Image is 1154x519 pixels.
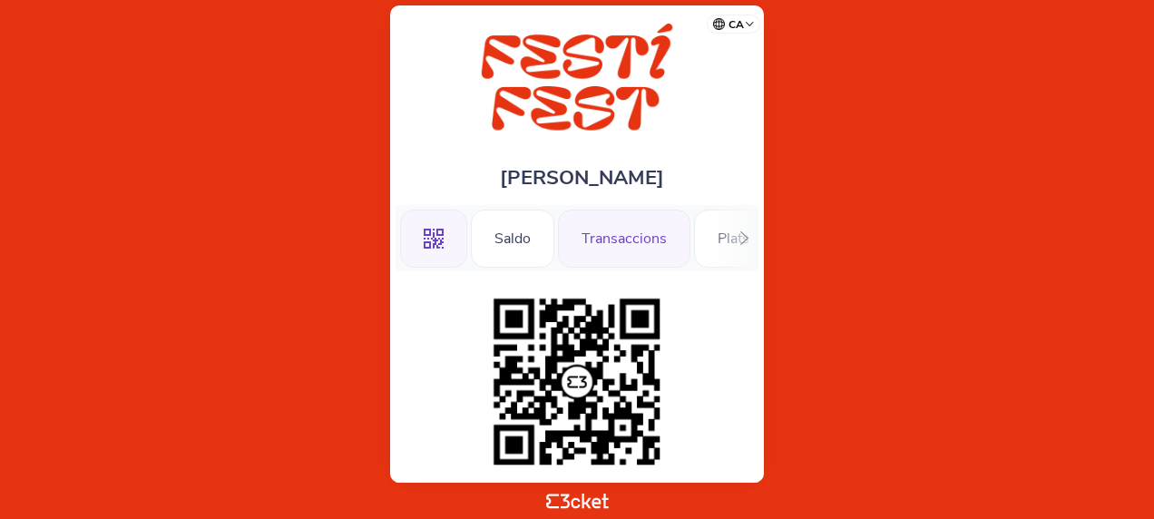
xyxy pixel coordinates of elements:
a: Plats [694,227,773,247]
a: Saldo [471,227,554,247]
div: Transaccions [558,210,690,268]
a: Transaccions [558,227,690,247]
span: [PERSON_NAME] [500,164,664,191]
img: 54a08b9e1f3f46f8b48aa3f31c9d967a.png [484,289,670,475]
img: FESTÍ FEST [429,24,725,137]
div: Saldo [471,210,554,268]
div: Plats [694,210,773,268]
